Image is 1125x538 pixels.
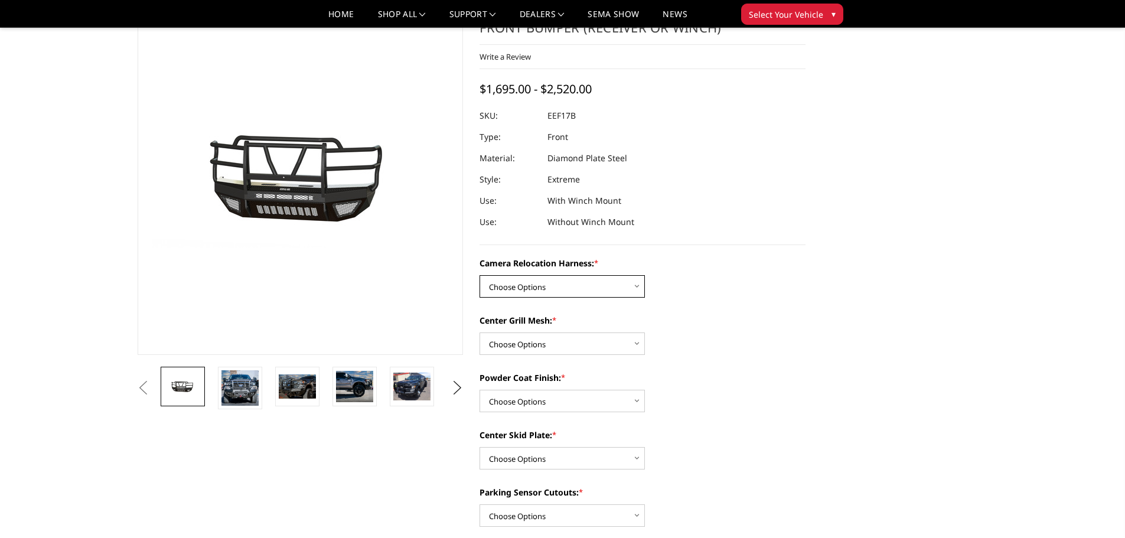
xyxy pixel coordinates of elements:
[547,211,634,233] dd: Without Winch Mount
[480,169,539,190] dt: Style:
[547,169,580,190] dd: Extreme
[393,373,431,400] img: 2017-2022 Ford F250-350 - T2 Series - Extreme Front Bumper (receiver or winch)
[279,374,316,399] img: 2017-2022 Ford F250-350 - T2 Series - Extreme Front Bumper (receiver or winch)
[480,211,539,233] dt: Use:
[480,190,539,211] dt: Use:
[221,370,259,406] img: 2017-2022 Ford F250-350 - T2 Series - Extreme Front Bumper (receiver or winch)
[749,8,823,21] span: Select Your Vehicle
[449,10,496,27] a: Support
[378,10,426,27] a: shop all
[135,379,152,397] button: Previous
[547,148,627,169] dd: Diamond Plate Steel
[480,81,592,97] span: $1,695.00 - $2,520.00
[480,51,531,62] a: Write a Review
[547,190,621,211] dd: With Winch Mount
[336,371,373,402] img: 2017-2022 Ford F250-350 - T2 Series - Extreme Front Bumper (receiver or winch)
[547,126,568,148] dd: Front
[480,148,539,169] dt: Material:
[741,4,843,25] button: Select Your Vehicle
[588,10,639,27] a: SEMA Show
[480,486,806,498] label: Parking Sensor Cutouts:
[480,314,806,327] label: Center Grill Mesh:
[480,257,806,269] label: Camera Relocation Harness:
[164,378,201,396] img: 2017-2022 Ford F250-350 - T2 Series - Extreme Front Bumper (receiver or winch)
[138,1,464,355] a: 2017-2022 Ford F250-350 - T2 Series - Extreme Front Bumper (receiver or winch)
[480,429,806,441] label: Center Skid Plate:
[547,105,576,126] dd: EEF17B
[520,10,565,27] a: Dealers
[663,10,687,27] a: News
[328,10,354,27] a: Home
[480,105,539,126] dt: SKU:
[831,8,836,20] span: ▾
[1066,481,1125,538] iframe: Chat Widget
[480,126,539,148] dt: Type:
[448,379,466,397] button: Next
[480,371,806,384] label: Powder Coat Finish:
